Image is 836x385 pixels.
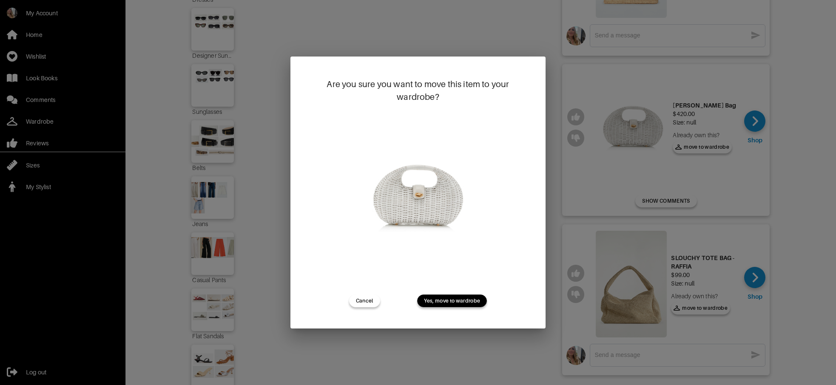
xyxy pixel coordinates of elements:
[424,297,480,305] span: Yes, move to wardrobe
[356,297,373,305] span: Cancel
[365,112,471,282] img: Lydia Wicker Bag
[349,294,380,307] button: Cancel
[417,294,487,307] button: Yes, move to wardrobe
[312,78,524,103] div: Are you sure you want to move this item to your wardrobe?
